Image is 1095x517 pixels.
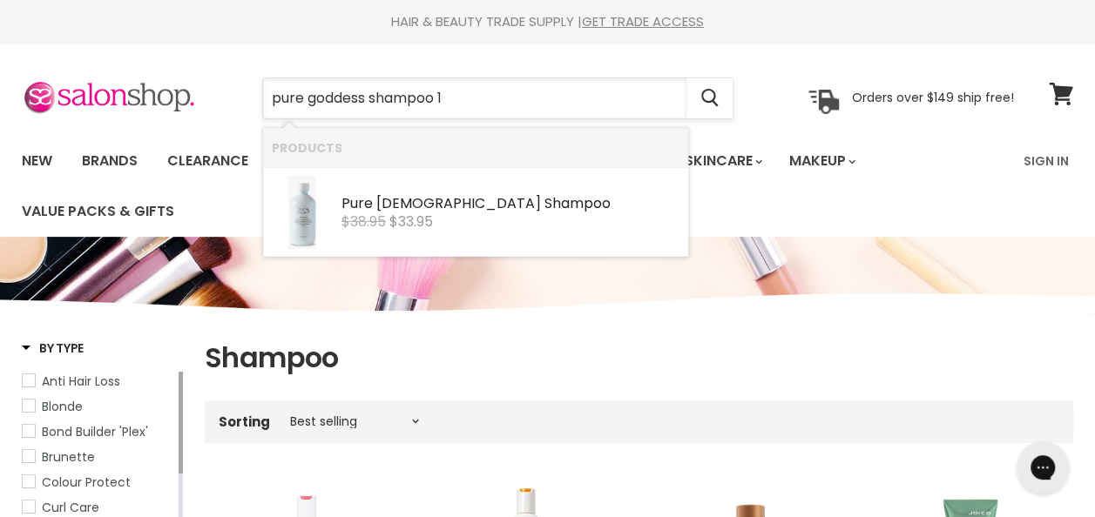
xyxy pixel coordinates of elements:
[263,128,688,167] li: Products
[22,473,175,492] a: Colour Protect
[219,414,270,429] label: Sorting
[205,339,1073,376] h1: Shampoo
[9,143,65,179] a: New
[1008,435,1078,500] iframe: Gorgias live chat messenger
[154,143,261,179] a: Clearance
[341,211,386,232] s: $38.95
[42,473,131,491] span: Colour Protect
[1013,143,1079,179] a: Sign In
[9,193,187,230] a: Value Packs & Gifts
[582,12,704,30] a: GET TRADE ACCESS
[22,422,175,441] a: Bond Builder 'Plex'
[262,77,733,119] form: Product
[42,423,148,440] span: Bond Builder 'Plex'
[852,90,1014,105] p: Orders over $149 ship free!
[22,397,175,416] a: Blonde
[263,78,686,118] input: Search
[42,398,83,415] span: Blonde
[341,193,373,213] b: Pure
[776,143,866,179] a: Makeup
[544,193,611,213] b: Shampoo
[686,78,733,118] button: Search
[42,373,120,390] span: Anti Hair Loss
[22,372,175,391] a: Anti Hair Loss
[42,499,99,516] span: Curl Care
[263,167,688,257] li: Products: Pure Goddess Shampoo
[288,176,316,249] img: Goddess_1_200x.jpg
[376,193,541,213] b: [DEMOGRAPHIC_DATA]
[22,447,175,467] a: Brunette
[42,448,95,466] span: Brunette
[672,143,773,179] a: Skincare
[22,339,84,357] h3: By Type
[69,143,151,179] a: Brands
[389,211,433,232] span: $33.95
[9,136,1013,237] ul: Main menu
[22,498,175,517] a: Curl Care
